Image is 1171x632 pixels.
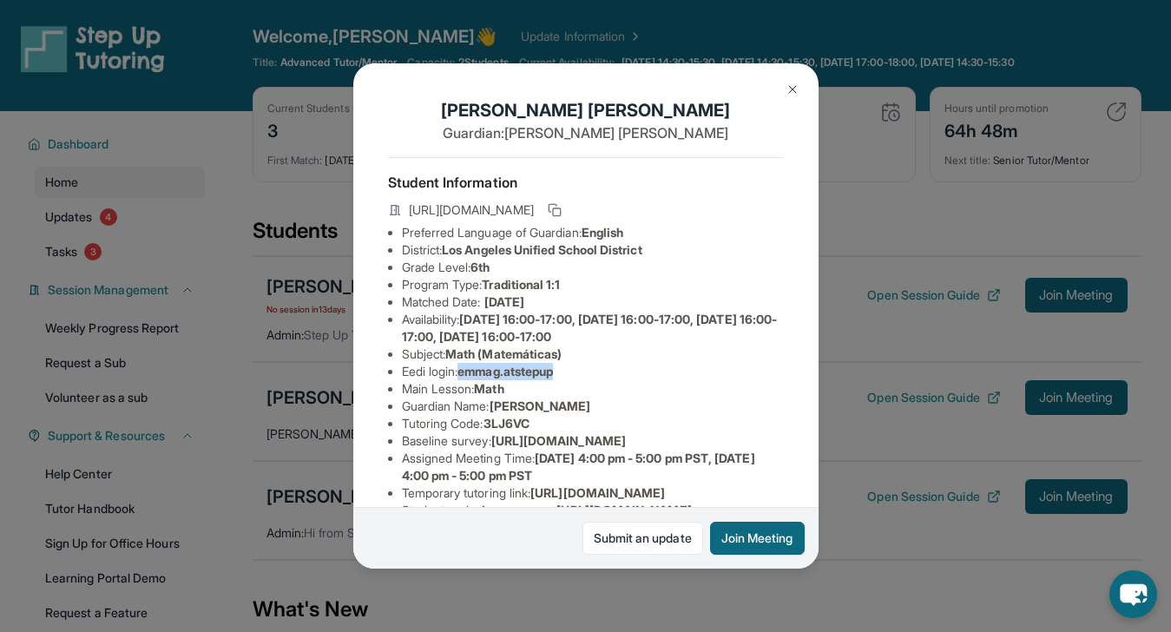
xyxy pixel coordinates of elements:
[544,200,565,221] button: Copy link
[402,311,784,346] li: Availability:
[388,98,784,122] h1: [PERSON_NAME] [PERSON_NAME]
[442,242,641,257] span: Los Angeles Unified School District
[388,172,784,193] h4: Student Information
[402,276,784,293] li: Program Type:
[402,346,784,363] li: Subject :
[490,398,591,413] span: [PERSON_NAME]
[491,433,626,448] span: [URL][DOMAIN_NAME]
[402,363,784,380] li: Eedi login :
[582,522,703,555] a: Submit an update
[402,398,784,415] li: Guardian Name :
[710,522,805,555] button: Join Meeting
[484,294,524,309] span: [DATE]
[1109,570,1157,618] button: chat-button
[402,224,784,241] li: Preferred Language of Guardian:
[530,485,665,500] span: [URL][DOMAIN_NAME]
[556,503,691,517] span: [URL][DOMAIN_NAME]
[402,432,784,450] li: Baseline survey :
[457,364,553,379] span: emmag.atstepup
[786,82,799,96] img: Close Icon
[470,260,490,274] span: 6th
[402,259,784,276] li: Grade Level:
[402,293,784,311] li: Matched Date:
[482,277,560,292] span: Traditional 1:1
[402,451,755,483] span: [DATE] 4:00 pm - 5:00 pm PST, [DATE] 4:00 pm - 5:00 pm PST
[388,122,784,143] p: Guardian: [PERSON_NAME] [PERSON_NAME]
[445,346,562,361] span: Math (Matemáticas)
[474,381,503,396] span: Math
[402,484,784,502] li: Temporary tutoring link :
[409,201,534,219] span: [URL][DOMAIN_NAME]
[402,380,784,398] li: Main Lesson :
[484,416,530,431] span: 3LJ6VC
[402,415,784,432] li: Tutoring Code :
[582,225,624,240] span: English
[402,502,784,519] li: Student end-of-year survey :
[402,312,778,344] span: [DATE] 16:00-17:00, [DATE] 16:00-17:00, [DATE] 16:00-17:00, [DATE] 16:00-17:00
[402,450,784,484] li: Assigned Meeting Time :
[402,241,784,259] li: District:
